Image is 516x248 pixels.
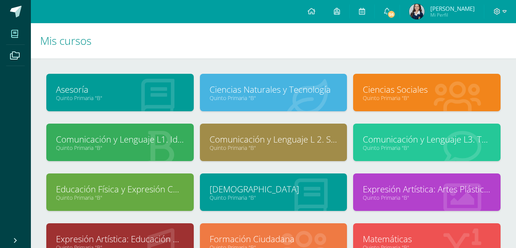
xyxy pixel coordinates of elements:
a: Asesoría [56,83,184,95]
span: 56 [387,10,396,19]
a: Formación Ciudadana [210,233,338,245]
a: Expresión Artística: Artes Plásticas [363,183,491,195]
a: Expresión Artística: Educación Musical [56,233,184,245]
a: Quinto Primaria "B" [363,144,491,151]
span: Mis cursos [40,33,91,48]
a: Quinto Primaria "B" [56,144,184,151]
a: Quinto Primaria "B" [210,194,338,201]
a: Comunicación y Lenguaje L 2. Segundo Idioma [210,133,338,145]
a: Educación Física y Expresión Corporal [56,183,184,195]
a: Quinto Primaria "B" [363,94,491,102]
a: Quinto Primaria "B" [210,94,338,102]
img: 969fa04b3291bd0b40bddda61996163e.png [409,4,425,19]
a: Comunicación y Lenguaje L3. Tercer Idioma [363,133,491,145]
a: Quinto Primaria "B" [210,144,338,151]
a: Quinto Primaria "B" [363,194,491,201]
a: Ciencias Sociales [363,83,491,95]
a: Ciencias Naturales y Tecnología [210,83,338,95]
a: [DEMOGRAPHIC_DATA] [210,183,338,195]
a: Quinto Primaria "B" [56,194,184,201]
a: Comunicación y Lenguaje L1. Idioma Materno [56,133,184,145]
a: Quinto Primaria "B" [56,94,184,102]
span: Mi Perfil [430,12,475,18]
a: Matemáticas [363,233,491,245]
span: [PERSON_NAME] [430,5,475,12]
